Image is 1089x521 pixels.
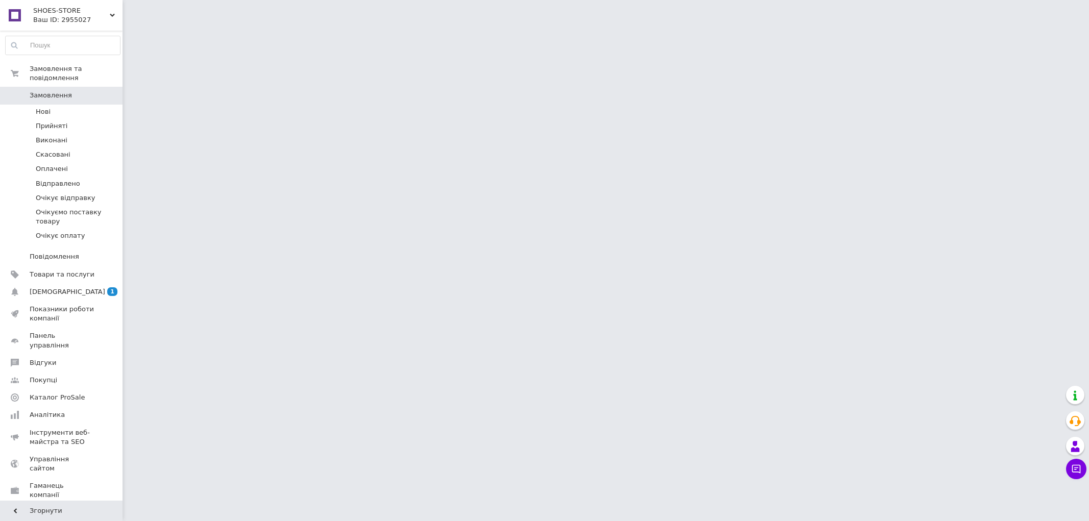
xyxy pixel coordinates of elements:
[36,136,67,145] span: Виконані
[36,193,95,203] span: Очікує відправку
[6,36,120,55] input: Пошук
[36,150,70,159] span: Скасовані
[30,287,105,296] span: [DEMOGRAPHIC_DATA]
[30,428,94,446] span: Інструменти веб-майстра та SEO
[107,287,117,296] span: 1
[36,208,119,226] span: Очікуємо поставку товару
[33,6,110,15] span: SHOES-STORE
[36,121,67,131] span: Прийняті
[36,179,80,188] span: Відправлено
[30,455,94,473] span: Управління сайтом
[30,376,57,385] span: Покупці
[36,164,68,173] span: Оплачені
[30,252,79,261] span: Повідомлення
[30,393,85,402] span: Каталог ProSale
[30,481,94,500] span: Гаманець компанії
[36,231,85,240] span: Очікує оплату
[30,410,65,419] span: Аналітика
[33,15,123,24] div: Ваш ID: 2955027
[30,305,94,323] span: Показники роботи компанії
[30,331,94,350] span: Панель управління
[30,358,56,367] span: Відгуки
[30,64,123,83] span: Замовлення та повідомлення
[1066,459,1086,479] button: Чат з покупцем
[36,107,51,116] span: Нові
[30,270,94,279] span: Товари та послуги
[30,91,72,100] span: Замовлення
